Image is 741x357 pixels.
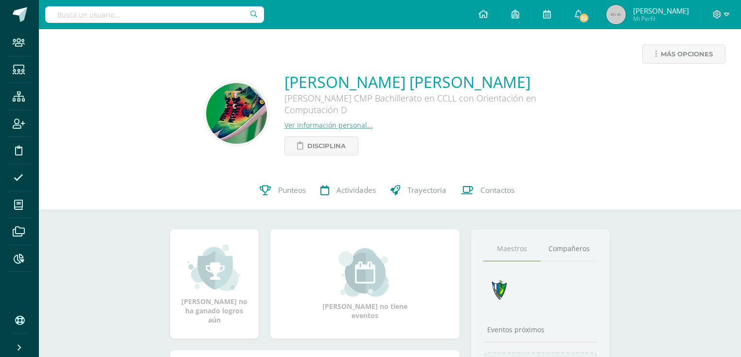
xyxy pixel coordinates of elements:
[407,185,446,195] span: Trayectoria
[579,13,589,23] span: 22
[661,45,713,63] span: Más opciones
[284,136,358,155] a: Disciplina
[252,171,313,210] a: Punteos
[180,243,249,324] div: [PERSON_NAME] no ha ganado logros aún
[45,6,264,23] input: Busca un usuario...
[633,6,689,16] span: [PERSON_NAME]
[307,137,346,155] span: Disciplina
[284,71,576,92] a: [PERSON_NAME] [PERSON_NAME]
[633,15,689,23] span: Mi Perfil
[483,237,541,261] a: Maestros
[338,248,391,297] img: event_small.png
[284,120,373,130] a: Ver información personal...
[541,237,598,261] a: Compañeros
[188,243,241,292] img: achievement_small.png
[284,92,576,120] div: [PERSON_NAME] CMP Bachillerato en CCLL con Orientación en Computación D
[486,277,513,304] img: 7cab5f6743d087d6deff47ee2e57ce0d.png
[336,185,376,195] span: Actividades
[206,83,267,144] img: 55e5eb9952d54dc4ffe1563972b599e4.png
[383,171,454,210] a: Trayectoria
[483,325,598,334] div: Eventos próximos
[480,185,514,195] span: Contactos
[606,5,626,24] img: 45x45
[316,248,413,320] div: [PERSON_NAME] no tiene eventos
[642,45,725,64] a: Más opciones
[454,171,522,210] a: Contactos
[313,171,383,210] a: Actividades
[278,185,306,195] span: Punteos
